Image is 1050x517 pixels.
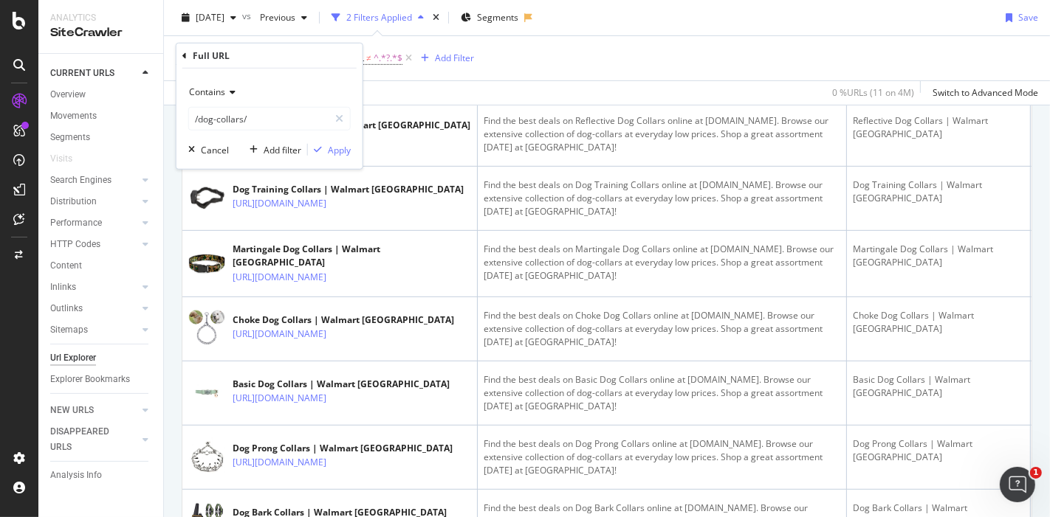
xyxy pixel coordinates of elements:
[50,468,102,483] div: Analysis Info
[233,455,326,470] a: [URL][DOMAIN_NAME]
[188,309,225,346] img: main image
[50,237,138,252] a: HTTP Codes
[50,66,114,81] div: CURRENT URLS
[1000,467,1035,502] iframe: Intercom live chat
[50,468,153,483] a: Analysis Info
[50,301,83,316] div: Outlinks
[477,11,518,24] span: Segments
[1030,467,1042,479] span: 1
[435,52,474,64] div: Add Filter
[832,86,914,99] div: 0 % URLs ( 11 on 4M )
[853,114,1024,141] div: Reflective Dog Collars | Walmart [GEOGRAPHIC_DATA]
[233,183,464,196] div: Dog Training Collars | Walmart [GEOGRAPHIC_DATA]
[484,114,840,154] div: Find the best deals on Reflective Dog Collars online at [DOMAIN_NAME]. Browse our extensive colle...
[188,178,225,215] img: main image
[50,350,153,366] a: Url Explorer
[50,424,138,455] a: DISAPPEARED URLS
[346,11,412,24] div: 2 Filters Applied
[50,280,138,295] a: Inlinks
[50,424,125,455] div: DISAPPEARED URLS
[193,49,230,62] div: Full URL
[933,86,1038,99] div: Switch to Advanced Mode
[50,151,87,167] a: Visits
[188,437,225,474] img: main image
[50,194,97,209] div: Distribution
[50,403,94,418] div: NEW URLS
[233,378,450,391] div: Basic Dog Collars | Walmart [GEOGRAPHIC_DATA]
[50,350,96,366] div: Url Explorer
[50,258,82,274] div: Content
[50,322,138,338] a: Sitemaps
[254,11,295,24] span: Previous
[430,10,442,25] div: times
[50,108,153,124] a: Movements
[50,194,138,209] a: Distribution
[927,81,1038,105] button: Switch to Advanced Mode
[201,143,229,156] div: Cancel
[484,437,840,477] div: Find the best deals on Dog Prong Collars online at [DOMAIN_NAME]. Browse our extensive collection...
[264,143,301,156] div: Add filter
[326,6,430,30] button: 2 Filters Applied
[50,372,130,387] div: Explorer Bookmarks
[50,215,102,231] div: Performance
[233,442,453,455] div: Dog Prong Collars | Walmart [GEOGRAPHIC_DATA]
[853,178,1024,205] div: Dog Training Collars | Walmart [GEOGRAPHIC_DATA]
[182,142,229,157] button: Cancel
[50,372,153,387] a: Explorer Bookmarks
[50,24,151,41] div: SiteCrawler
[50,87,86,103] div: Overview
[50,87,153,103] a: Overview
[233,196,326,211] a: [URL][DOMAIN_NAME]
[50,215,138,231] a: Performance
[50,403,138,418] a: NEW URLS
[50,151,72,167] div: Visits
[484,243,840,282] div: Find the best deals on Martingale Dog Collars online at [DOMAIN_NAME]. Browse our extensive colle...
[254,6,313,30] button: Previous
[853,243,1024,269] div: Martingale Dog Collars | Walmart [GEOGRAPHIC_DATA]
[233,391,326,406] a: [URL][DOMAIN_NAME]
[50,66,138,81] a: CURRENT URLS
[50,108,97,124] div: Movements
[189,86,225,98] span: Contains
[50,12,151,24] div: Analytics
[50,237,100,252] div: HTTP Codes
[50,173,138,188] a: Search Engines
[484,373,840,413] div: Find the best deals on Basic Dog Collars online at [DOMAIN_NAME]. Browse our extensive collection...
[196,11,224,24] span: 2025 Sep. 26th
[242,10,254,22] span: vs
[308,142,351,157] button: Apply
[233,243,471,269] div: Martingale Dog Collars | Walmart [GEOGRAPHIC_DATA]
[853,437,1024,464] div: Dog Prong Collars | Walmart [GEOGRAPHIC_DATA]
[50,280,76,295] div: Inlinks
[853,373,1024,400] div: Basic Dog Collars | Walmart [GEOGRAPHIC_DATA]
[50,173,111,188] div: Search Engines
[484,178,840,218] div: Find the best deals on Dog Training Collars online at [DOMAIN_NAME]. Browse our extensive collect...
[188,373,225,410] img: main image
[50,322,88,338] div: Sitemaps
[366,52,371,64] span: ≠
[50,301,138,316] a: Outlinks
[233,327,326,341] a: [URL][DOMAIN_NAME]
[50,130,153,145] a: Segments
[455,6,524,30] button: Segments
[853,309,1024,336] div: Choke Dog Collars | Walmart [GEOGRAPHIC_DATA]
[1000,6,1038,30] button: Save
[176,6,242,30] button: [DATE]
[484,309,840,349] div: Find the best deals on Choke Dog Collars online at [DOMAIN_NAME]. Browse our extensive collection...
[1018,11,1038,24] div: Save
[188,246,225,282] img: main image
[244,142,301,157] button: Add filter
[50,258,153,274] a: Content
[233,270,326,285] a: [URL][DOMAIN_NAME]
[233,313,454,327] div: Choke Dog Collars | Walmart [GEOGRAPHIC_DATA]
[328,143,351,156] div: Apply
[50,130,90,145] div: Segments
[415,49,474,67] button: Add Filter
